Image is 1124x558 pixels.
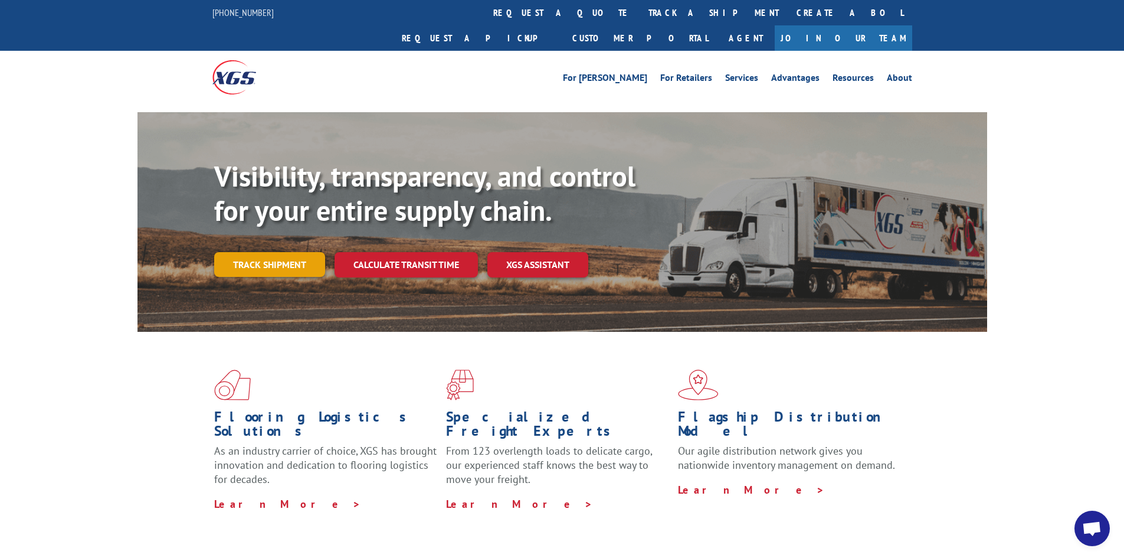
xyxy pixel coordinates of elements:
a: For [PERSON_NAME] [563,73,647,86]
a: Learn More > [214,497,361,511]
img: xgs-icon-flagship-distribution-model-red [678,370,719,400]
a: Services [725,73,758,86]
a: Agent [717,25,775,51]
a: XGS ASSISTANT [487,252,588,278]
p: From 123 overlength loads to delicate cargo, our experienced staff knows the best way to move you... [446,444,669,497]
img: xgs-icon-focused-on-flooring-red [446,370,474,400]
a: Learn More > [678,483,825,497]
h1: Flooring Logistics Solutions [214,410,437,444]
a: Join Our Team [775,25,912,51]
h1: Flagship Distribution Model [678,410,901,444]
a: [PHONE_NUMBER] [212,6,274,18]
a: Customer Portal [563,25,717,51]
a: Track shipment [214,252,325,277]
a: Request a pickup [393,25,563,51]
img: xgs-icon-total-supply-chain-intelligence-red [214,370,251,400]
span: As an industry carrier of choice, XGS has brought innovation and dedication to flooring logistics... [214,444,437,486]
a: About [887,73,912,86]
a: Advantages [771,73,820,86]
a: Calculate transit time [335,252,478,278]
b: Visibility, transparency, and control for your entire supply chain. [214,158,635,229]
a: Learn More > [446,497,593,511]
a: For Retailers [660,73,712,86]
div: Open chat [1074,511,1110,546]
span: Our agile distribution network gives you nationwide inventory management on demand. [678,444,895,472]
h1: Specialized Freight Experts [446,410,669,444]
a: Resources [833,73,874,86]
